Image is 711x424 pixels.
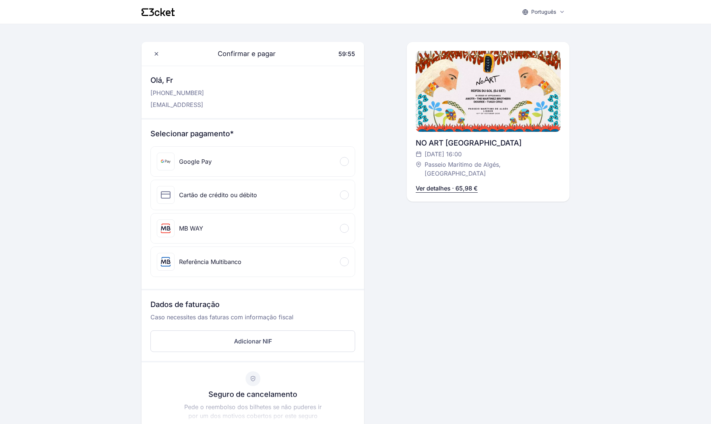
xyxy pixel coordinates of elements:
p: [EMAIL_ADDRESS] [150,100,204,109]
h3: Selecionar pagamento* [150,128,355,139]
span: Passeio Maritimo de Algés, [GEOGRAPHIC_DATA] [425,160,553,178]
p: Pede o reembolso dos bilhetes se não puderes ir por um dos motivos cobertos por este seguro [182,402,324,420]
p: Ver detalhes · 65,98 € [416,184,478,193]
button: Adicionar NIF [150,330,355,352]
p: Português [531,8,556,16]
div: MB WAY [179,224,203,233]
span: 59:55 [338,50,355,58]
p: [PHONE_NUMBER] [150,88,204,97]
span: Confirmar e pagar [209,49,276,59]
p: Caso necessites das faturas com informação fiscal [150,313,355,327]
div: NO ART [GEOGRAPHIC_DATA] [416,138,561,148]
h3: Olá, Fr [150,75,204,85]
div: Referência Multibanco [179,257,241,266]
p: Seguro de cancelamento [208,389,297,399]
div: Google Pay [179,157,212,166]
div: Cartão de crédito ou débito [179,190,257,199]
h3: Dados de faturação [150,299,355,313]
span: [DATE] 16:00 [425,150,462,159]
